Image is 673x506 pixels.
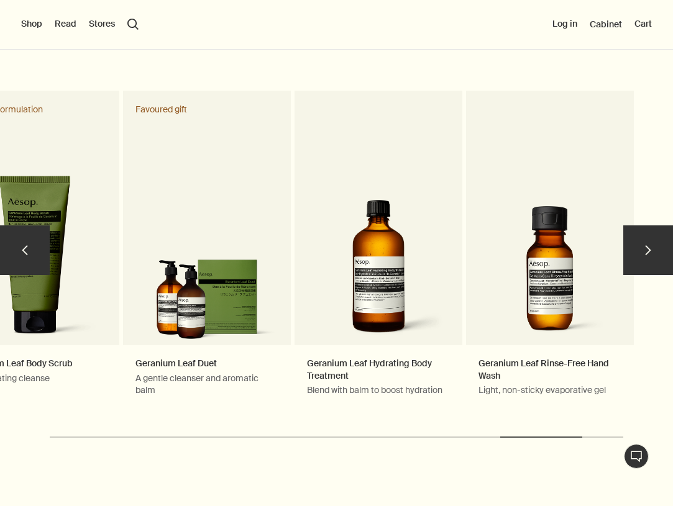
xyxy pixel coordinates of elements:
button: Shop [21,18,42,30]
button: Cart [634,18,652,30]
a: Geranium Leaf DuetA gentle cleanser and aromatic balmGeranium Leaf Duet in outer carton Favoured ... [123,91,291,421]
button: Log in [552,18,577,30]
a: Geranium Leaf Hydrating Body TreatmentBlend with balm to boost hydrationGeranium Leaf Hydrating B... [295,91,462,421]
a: Geranium Leaf Rinse-Free Hand WashLight, non-sticky evaporative gelGeranium Leaf Rinse-Free Hand ... [466,91,634,421]
button: next slide [623,225,673,275]
button: Read [55,18,76,30]
a: Cabinet [590,19,622,30]
button: Live Assistance [624,444,649,469]
button: Open search [127,19,139,30]
button: Stores [89,18,115,30]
